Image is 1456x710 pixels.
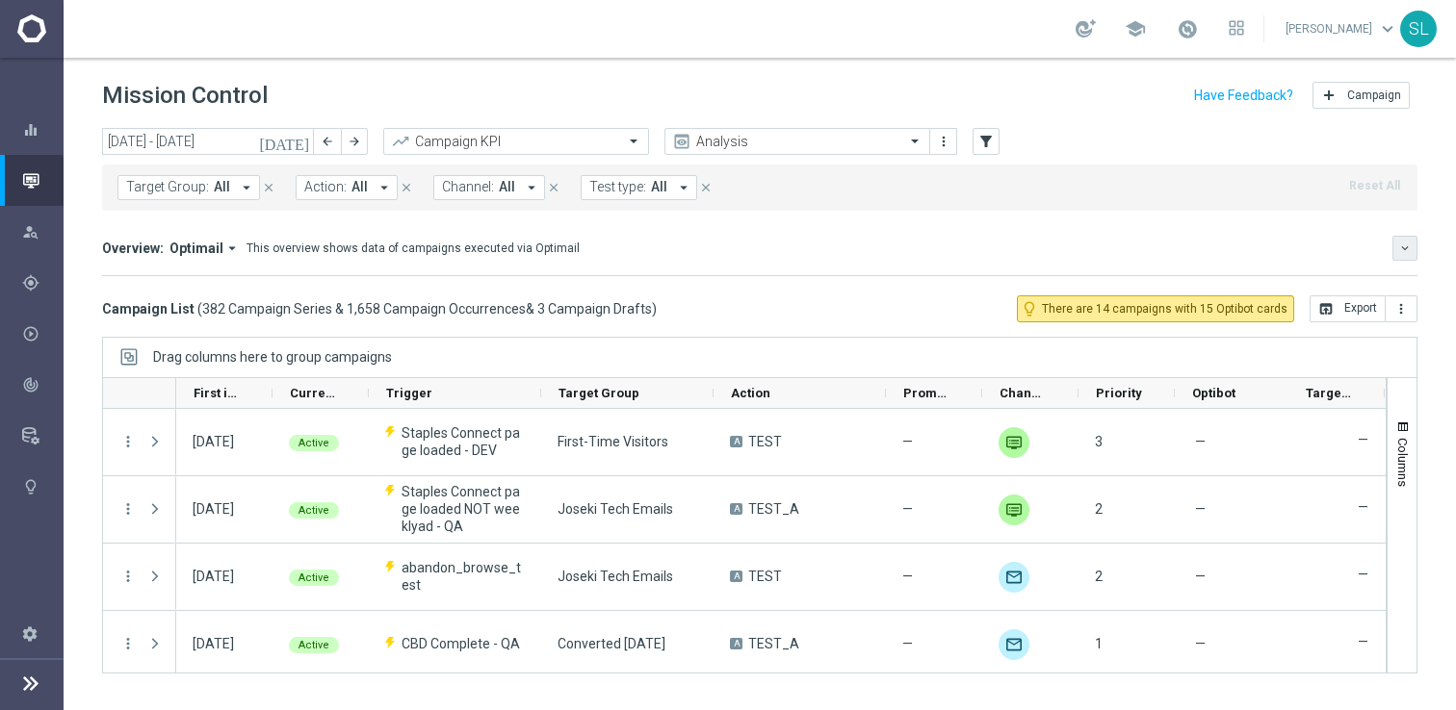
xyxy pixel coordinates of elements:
[351,179,368,195] span: All
[1042,300,1287,317] span: There are 14 campaigns with 15 Optibot cards
[21,122,64,138] button: equalizer Dashboard
[902,635,913,652] span: —
[103,544,176,611] div: Press SPACE to select this row.
[202,300,526,317] span: 382 Campaign Series & 1,658 Campaign Occurrences
[973,128,1000,155] button: filter_alt
[102,82,268,110] h1: Mission Control
[153,349,392,365] span: Drag columns here to group campaigns
[1021,300,1038,317] i: lightbulb_outline
[699,181,713,194] i: close
[1095,569,1103,584] span: 2
[197,300,202,317] span: (
[260,177,277,198] button: close
[102,300,657,317] h3: Campaign List
[977,133,995,150] i: filter_alt
[547,181,560,194] i: close
[651,179,667,195] span: All
[1125,18,1146,39] span: school
[999,562,1029,593] div: Optimail
[119,433,137,450] button: more_vert
[1358,498,1368,516] label: —
[304,179,347,195] span: Action:
[589,179,646,195] span: Test type:
[902,433,913,450] span: —
[652,300,657,317] span: )
[730,436,742,447] span: A
[748,500,799,518] span: TEST_A
[238,179,255,196] i: arrow_drop_down
[748,568,782,585] span: TEST
[1400,11,1437,47] div: SL
[22,155,63,206] div: Mission Control
[21,377,64,393] button: track_changes Analyze
[383,128,649,155] ng-select: Campaign KPI
[559,386,639,400] span: Target Group
[1395,438,1411,487] span: Columns
[1195,635,1206,652] span: —
[289,500,339,519] colored-tag: Active
[126,179,209,195] span: Target Group:
[1195,568,1206,585] span: —
[22,427,63,444] div: Data Studio
[102,128,314,155] input: Select date range
[433,175,545,200] button: Channel: All arrow_drop_down
[1386,295,1417,322] button: more_vert
[262,181,275,194] i: close
[21,275,64,291] button: gps_fixed Plan
[402,635,520,652] span: CBD Complete - QA
[730,503,742,515] span: A
[523,179,540,196] i: arrow_drop_down
[1313,82,1410,109] button: add Campaign
[103,409,176,476] div: Press SPACE to select this row.
[558,635,665,652] span: Converted Today
[1318,301,1334,317] i: open_in_browser
[117,175,260,200] button: Target Group: All arrow_drop_down
[256,128,314,157] button: [DATE]
[21,479,64,494] button: lightbulb Optibot
[102,240,164,257] h3: Overview:
[21,624,39,642] i: settings
[22,223,39,241] i: person_search
[1095,434,1103,449] span: 3
[299,571,329,584] span: Active
[730,571,742,582] span: A
[697,177,715,198] button: close
[1393,301,1409,317] i: more_vert
[558,433,668,450] span: First-Time Visitors
[1192,386,1235,400] span: Optibot
[193,568,234,585] div: 08 Sep 2025, Monday
[296,175,398,200] button: Action: All arrow_drop_down
[21,326,64,342] button: play_circle_outline Execute
[103,476,176,544] div: Press SPACE to select this row.
[22,325,63,342] div: Execute
[398,177,415,198] button: close
[903,386,949,400] span: Promotions
[119,500,137,518] button: more_vert
[10,608,50,659] div: Settings
[289,635,339,653] colored-tag: Active
[999,494,1029,525] div: Webpage Pop-up
[21,428,64,444] button: Data Studio
[119,635,137,652] i: more_vert
[290,386,336,400] span: Current Status
[22,376,39,393] i: track_changes
[1095,636,1103,651] span: 1
[391,132,410,151] i: trending_up
[902,568,913,585] span: —
[259,133,311,150] i: [DATE]
[119,568,137,585] i: more_vert
[1321,88,1337,103] i: add
[1195,500,1206,518] span: —
[672,132,691,151] i: preview
[299,504,329,517] span: Active
[386,386,432,400] span: Trigger
[442,179,494,195] span: Channel:
[999,629,1029,660] div: Optimail
[193,635,234,652] div: 08 Sep 2025, Monday
[1306,386,1352,400] span: Targeted Customers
